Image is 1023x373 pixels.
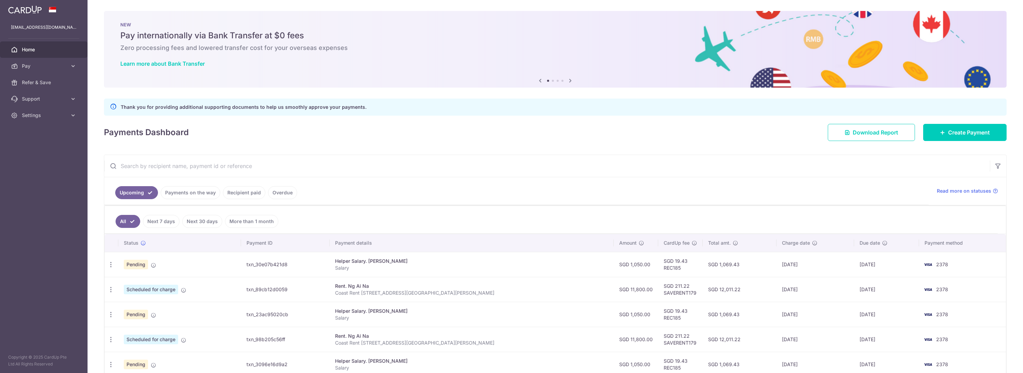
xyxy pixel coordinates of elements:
td: SGD 11,800.00 [614,277,658,302]
h5: Pay internationally via Bank Transfer at $0 fees [120,30,990,41]
a: Next 7 days [143,215,180,228]
p: Salary [335,364,609,371]
td: SGD 11,800.00 [614,327,658,352]
td: [DATE] [776,277,854,302]
span: Due date [860,240,880,246]
span: 2378 [936,286,948,292]
td: txn_98b205c56ff [241,327,330,352]
td: SGD 211.22 SAVERENT179 [658,277,703,302]
img: Bank Card [921,260,935,269]
td: txn_30e07b421d8 [241,252,330,277]
p: [EMAIL_ADDRESS][DOMAIN_NAME] [11,24,77,31]
th: Payment ID [241,234,330,252]
th: Payment method [919,234,1006,252]
span: 2378 [936,361,948,367]
a: Read more on statuses [937,188,998,194]
span: 2378 [936,336,948,342]
span: Scheduled for charge [124,285,178,294]
p: Salary [335,265,609,271]
span: Pending [124,260,148,269]
span: Home [22,46,67,53]
img: Bank Card [921,360,935,369]
td: SGD 19.43 REC185 [658,302,703,327]
a: All [116,215,140,228]
span: Pending [124,360,148,369]
img: CardUp [8,5,42,14]
span: Amount [619,240,637,246]
p: NEW [120,22,990,27]
img: Bank Card [921,285,935,294]
span: Scheduled for charge [124,335,178,344]
span: Read more on statuses [937,188,991,194]
a: Upcoming [115,186,158,199]
td: SGD 12,011.22 [703,277,776,302]
span: 2378 [936,311,948,317]
span: Total amt. [708,240,731,246]
a: Recipient paid [223,186,265,199]
td: [DATE] [854,252,919,277]
a: Learn more about Bank Transfer [120,60,205,67]
div: Helper Salary. [PERSON_NAME] [335,308,609,314]
td: SGD 211.22 SAVERENT179 [658,327,703,352]
p: Thank you for providing additional supporting documents to help us smoothly approve your payments. [121,103,367,111]
span: Settings [22,112,67,119]
td: [DATE] [776,327,854,352]
td: [DATE] [854,302,919,327]
input: Search by recipient name, payment id or reference [104,155,990,177]
td: SGD 1,069.43 [703,252,776,277]
span: Pending [124,310,148,319]
p: Coast Rent [STREET_ADDRESS][GEOGRAPHIC_DATA][PERSON_NAME] [335,339,609,346]
div: Rent. Ng Ai Na [335,283,609,290]
span: 2378 [936,261,948,267]
a: Payments on the way [161,186,220,199]
div: Rent. Ng Ai Na [335,333,609,339]
td: [DATE] [776,252,854,277]
td: [DATE] [776,302,854,327]
a: Next 30 days [182,215,222,228]
iframe: Opens a widget where you can find more information [979,352,1016,370]
td: SGD 19.43 REC185 [658,252,703,277]
a: Download Report [828,124,915,141]
td: SGD 1,050.00 [614,252,658,277]
a: Create Payment [923,124,1007,141]
a: More than 1 month [225,215,278,228]
span: Support [22,95,67,102]
span: CardUp fee [664,240,690,246]
td: [DATE] [854,327,919,352]
span: Status [124,240,138,246]
td: txn_23ac95020cb [241,302,330,327]
td: SGD 12,011.22 [703,327,776,352]
td: txn_89cb12d0059 [241,277,330,302]
span: Refer & Save [22,79,67,86]
a: Overdue [268,186,297,199]
div: Helper Salary. [PERSON_NAME] [335,358,609,364]
h6: Zero processing fees and lowered transfer cost for your overseas expenses [120,44,990,52]
span: Pay [22,63,67,69]
p: Coast Rent [STREET_ADDRESS][GEOGRAPHIC_DATA][PERSON_NAME] [335,290,609,296]
p: Salary [335,314,609,321]
h4: Payments Dashboard [104,126,189,139]
img: Bank Card [921,335,935,344]
div: Helper Salary. [PERSON_NAME] [335,258,609,265]
td: SGD 1,050.00 [614,302,658,327]
img: Bank transfer banner [104,11,1007,88]
span: Create Payment [948,128,990,137]
td: SGD 1,069.43 [703,302,776,327]
th: Payment details [330,234,614,252]
span: Charge date [782,240,810,246]
img: Bank Card [921,310,935,319]
span: Download Report [853,128,898,137]
td: [DATE] [854,277,919,302]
